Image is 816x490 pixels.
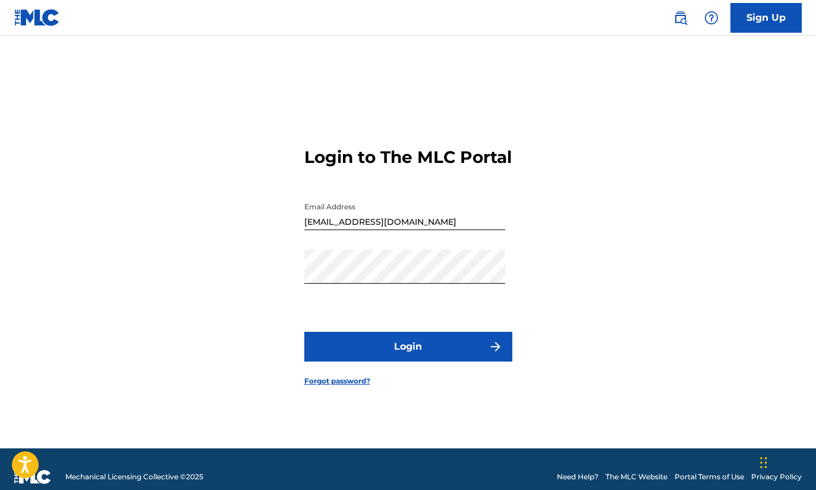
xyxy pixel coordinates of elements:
[489,340,503,354] img: f7272a7cc735f4ea7f67.svg
[14,470,51,484] img: logo
[730,3,802,33] a: Sign Up
[760,445,767,480] div: Drag
[304,147,512,168] h3: Login to The MLC Portal
[757,433,816,490] iframe: Chat Widget
[669,6,692,30] a: Public Search
[675,472,744,482] a: Portal Terms of Use
[304,376,370,387] a: Forgot password?
[304,332,512,362] button: Login
[65,472,203,482] span: Mechanical Licensing Collective © 2025
[14,9,60,26] img: MLC Logo
[606,472,667,482] a: The MLC Website
[704,11,719,25] img: help
[700,6,723,30] div: Help
[673,11,688,25] img: search
[751,472,802,482] a: Privacy Policy
[557,472,598,482] a: Need Help?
